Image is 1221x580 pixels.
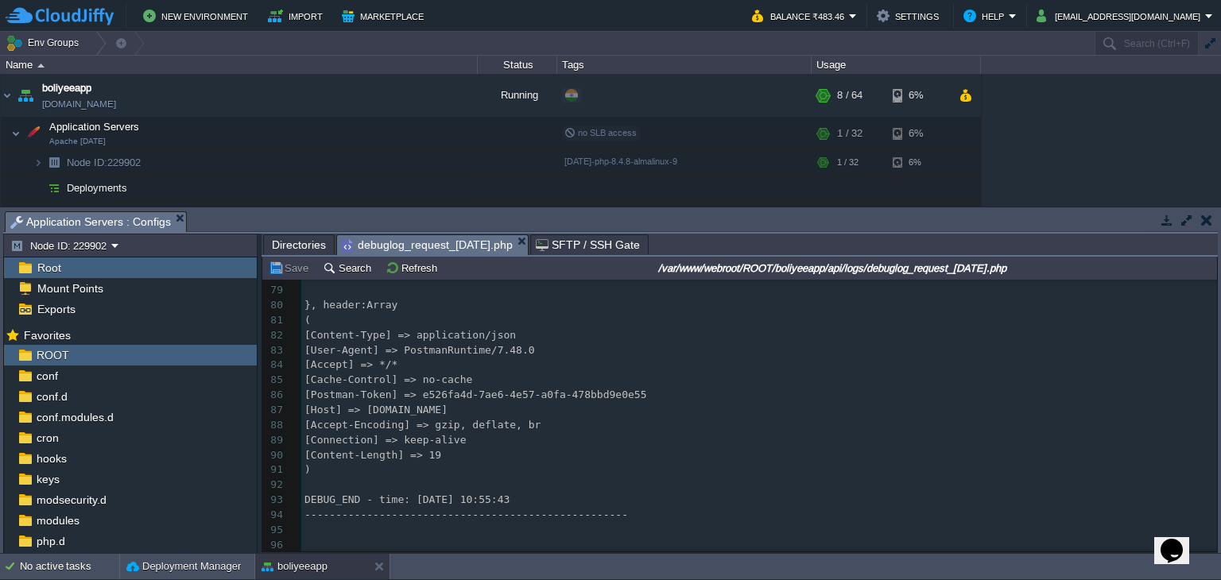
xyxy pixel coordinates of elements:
button: Help [963,6,1009,25]
div: 80 [262,298,287,313]
div: 90 [262,448,287,463]
div: 82 [262,328,287,343]
span: Root [34,261,64,275]
div: 83 [262,343,287,358]
span: [Connection] => keep-alive [304,434,467,446]
span: [Cache-Control] => no-cache [304,373,472,385]
span: [Accept-Encoding] => gzip, deflate, br [304,419,541,431]
span: Directories [272,235,326,254]
div: 1 / 32 [837,150,859,175]
span: Apache [DATE] [49,137,106,146]
a: modsecurity.d [33,493,109,507]
span: ) [304,463,311,475]
div: 6% [893,118,944,149]
span: [DATE]-php-8.4.8-almalinux-9 [564,157,677,166]
button: Deployment Manager [126,559,241,574]
div: 6% [893,74,944,117]
div: 6% [893,150,944,175]
div: Usage [812,56,980,74]
a: hooks [33,451,69,466]
div: 94 [262,508,287,523]
button: [EMAIL_ADDRESS][DOMAIN_NAME] [1037,6,1205,25]
div: 92 [262,478,287,493]
span: }, header:Array [304,299,397,311]
span: [Host] => [DOMAIN_NAME] [304,404,448,416]
span: Node ID: [67,157,107,168]
span: SQL Databases [48,203,125,217]
a: Favorites [21,329,73,342]
div: No active tasks [20,554,119,579]
a: Mount Points [34,281,106,296]
button: Import [268,6,328,25]
img: AMDAwAAAACH5BAEAAAAALAAAAAABAAEAAAICRAEAOw== [1,74,14,117]
img: CloudJiffy [6,6,114,26]
button: Save [269,261,313,275]
div: 91 [262,462,287,478]
span: 229902 [65,156,143,169]
a: modules [33,513,82,528]
a: Deployments [65,181,130,195]
div: 84 [262,358,287,373]
img: AMDAwAAAACH5BAEAAAAALAAAAAABAAEAAAICRAEAOw== [33,150,43,175]
a: [DOMAIN_NAME] [42,96,116,112]
a: cron [33,431,61,445]
img: AMDAwAAAACH5BAEAAAAALAAAAAABAAEAAAICRAEAOw== [21,118,44,149]
div: 8 / 64 [837,74,862,117]
img: AMDAwAAAACH5BAEAAAAALAAAAAABAAEAAAICRAEAOw== [37,64,45,68]
span: DEBUG_END - time: [DATE] 10:55:43 [304,493,510,505]
span: Application Servers [48,120,141,133]
div: 88 [262,418,287,433]
span: [Content-Type] => application/json [304,329,516,341]
iframe: chat widget [1154,516,1205,564]
a: keys [33,472,62,486]
div: 86 [262,388,287,403]
a: boliyeeapp [42,80,91,96]
div: 85 [262,373,287,388]
span: ---------------------------------------------------- [304,508,628,520]
a: Node ID:229902 [65,156,143,169]
a: conf.modules.d [33,410,116,424]
a: ROOT [33,348,72,362]
a: Application ServersApache [DATE] [48,121,141,133]
button: Marketplace [342,6,428,25]
button: Settings [877,6,944,25]
button: Refresh [386,261,442,275]
button: Node ID: 229902 [10,238,111,253]
div: 93 [262,493,287,508]
div: 1 / 32 [837,118,862,149]
img: AMDAwAAAACH5BAEAAAAALAAAAAABAAEAAAICRAEAOw== [11,118,21,149]
div: Running [478,74,557,117]
span: [Postman-Token] => e526fa4d-7ae6-4e57-a0fa-478bbd9e0e55 [304,389,646,400]
button: New Environment [143,6,253,25]
img: AMDAwAAAACH5BAEAAAAALAAAAAABAAEAAAICRAEAOw== [21,201,44,233]
button: boliyeeapp [262,559,328,574]
span: SFTP / SSH Gate [536,235,640,254]
a: conf.d [33,389,70,404]
a: Exports [34,302,78,316]
img: AMDAwAAAACH5BAEAAAAALAAAAAABAAEAAAICRAEAOw== [43,150,65,175]
span: Favorites [21,328,73,342]
a: conf [33,369,60,383]
div: 81 [262,313,287,328]
span: ( [304,314,311,326]
button: Balance ₹483.46 [752,6,849,25]
a: php.d [33,534,68,548]
button: Search [323,261,376,275]
div: 7 / 32 [837,201,862,233]
div: 95 [262,523,287,538]
div: 87 [262,403,287,418]
img: AMDAwAAAACH5BAEAAAAALAAAAAABAAEAAAICRAEAOw== [43,176,65,200]
div: 79 [262,283,287,298]
div: Status [479,56,556,74]
span: debuglog_request_[DATE].php [342,235,513,255]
